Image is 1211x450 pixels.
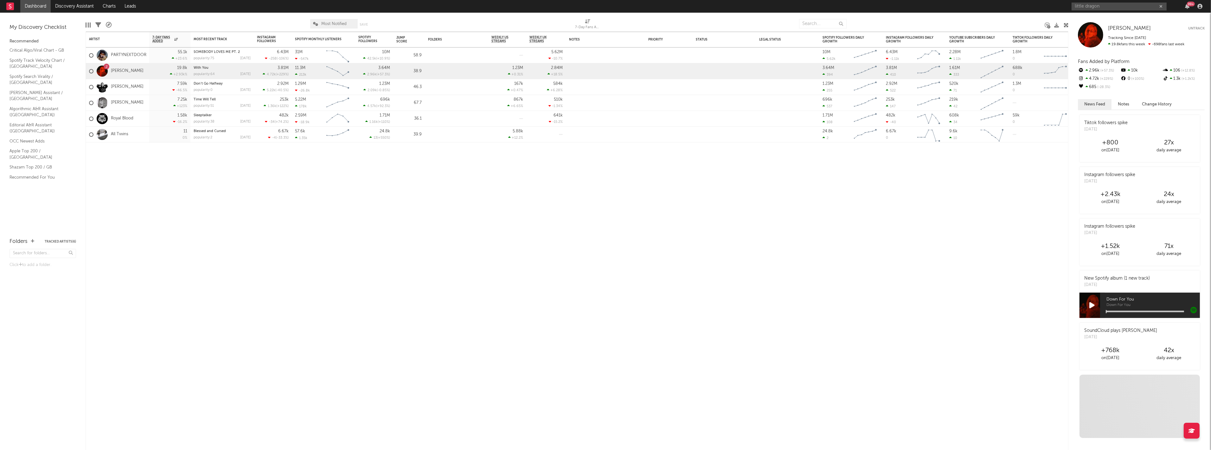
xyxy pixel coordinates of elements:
[363,104,390,108] div: ( )
[194,37,241,41] div: Most Recent Track
[1140,250,1198,258] div: daily average
[1081,243,1140,250] div: +1.52k
[10,47,70,54] a: Critical Algo/Viral Chart - GB
[1120,75,1162,83] div: 0
[1081,347,1140,354] div: +768k
[10,164,70,171] a: Shazam Top 200 / GB
[111,53,146,58] a: PARTYNEXTDOOR
[10,38,76,45] div: Recommended
[358,35,381,43] div: Spotify Followers
[89,37,137,41] div: Artist
[396,131,422,138] div: 39.9
[324,111,352,127] svg: Chart title
[10,105,70,118] a: Algorithmic A&R Assistant ([GEOGRAPHIC_DATA])
[194,130,226,133] a: Blessed and Cursed
[173,104,187,108] div: +123 %
[823,113,833,117] div: 1.71M
[886,104,896,108] div: 147
[823,57,836,61] div: 5.62k
[1078,67,1120,75] div: 2.96k
[759,38,800,41] div: Legal Status
[1108,25,1151,32] a: [PERSON_NAME]
[1041,63,1070,79] svg: Chart title
[1013,50,1022,54] div: 1.8M
[1081,198,1140,206] div: on [DATE]
[295,136,307,140] div: 1.35k
[374,136,377,140] span: 13
[268,136,289,140] div: ( )
[194,66,208,70] a: With You
[152,35,173,43] span: 7-Day Fans Added
[278,66,289,70] div: 3.81M
[173,120,187,124] div: -16.2 %
[886,50,898,54] div: 6.43M
[1013,120,1015,124] div: 0
[1140,191,1198,198] div: 24 x
[1041,48,1070,63] svg: Chart title
[696,38,737,41] div: Status
[111,84,144,90] a: [PERSON_NAME]
[377,105,389,108] span: +92.3 %
[1081,147,1140,154] div: on [DATE]
[1084,282,1150,288] div: [DATE]
[886,98,895,102] div: 253k
[1072,3,1167,10] input: Search for artists
[823,136,829,140] div: 2
[269,57,277,60] span: -258
[823,88,832,92] div: 255
[823,73,833,77] div: 394
[514,98,523,102] div: 867k
[551,66,563,70] div: 2.84M
[1181,69,1195,73] span: +12.8 %
[1140,147,1198,154] div: daily average
[886,73,896,77] div: 410
[886,113,895,117] div: 482k
[823,104,832,108] div: 537
[1084,120,1128,126] div: Tiktok followers spike
[295,82,306,86] div: 1.29M
[194,120,215,124] div: popularity: 38
[177,113,187,117] div: 1.58k
[183,136,187,140] div: 0 %
[1081,354,1140,362] div: on [DATE]
[279,113,289,117] div: 482k
[886,66,897,70] div: 3.81M
[194,66,251,70] div: With You
[1108,36,1146,40] span: Tracking Since: [DATE]
[914,79,943,95] svg: Chart title
[194,114,251,117] div: Sleeptalker
[1099,69,1114,73] span: +57.3 %
[886,136,888,140] div: 0
[106,16,112,34] div: A&R Pipeline
[949,113,959,117] div: 608k
[363,56,390,60] div: ( )
[799,19,847,29] input: Search...
[886,88,896,92] div: 522
[1188,25,1205,32] button: Untrack
[277,136,288,140] span: -33.3 %
[10,122,70,135] a: Editorial A&R Assistant ([GEOGRAPHIC_DATA])
[172,88,187,92] div: -46.5 %
[1108,42,1145,46] span: 19.8k fans this week
[194,104,214,108] div: popularity: 51
[324,63,352,79] svg: Chart title
[263,88,289,92] div: ( )
[367,105,376,108] span: 4.57k
[886,36,933,43] div: Instagram Followers Daily Growth
[10,249,76,258] input: Search for folders...
[914,95,943,111] svg: Chart title
[10,57,70,70] a: Spotify Track Velocity Chart / [GEOGRAPHIC_DATA]
[548,72,563,76] div: +18.5 %
[914,63,943,79] svg: Chart title
[10,174,70,181] a: Recommended For You
[1108,42,1184,46] span: -698 fans last week
[265,56,289,60] div: ( )
[277,50,289,54] div: 6.43M
[978,79,1006,95] svg: Chart title
[886,82,897,86] div: 2.92M
[554,98,563,102] div: 510k
[949,36,997,43] div: YouTube Subscribers Daily Growth
[1140,347,1198,354] div: 42 x
[295,37,343,41] div: Spotify Monthly Listeners
[547,88,563,92] div: +6.28 %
